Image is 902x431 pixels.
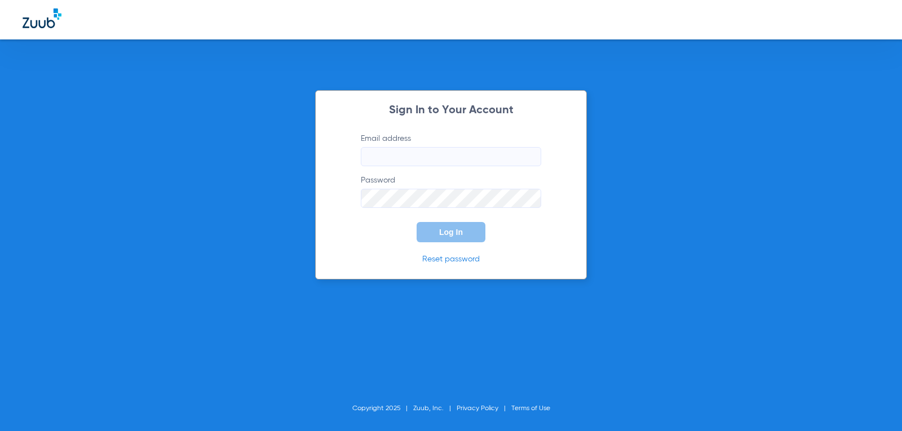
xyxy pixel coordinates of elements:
[23,8,61,28] img: Zuub Logo
[457,405,498,412] a: Privacy Policy
[361,189,541,208] input: Password
[439,228,463,237] span: Log In
[344,105,558,116] h2: Sign In to Your Account
[422,255,480,263] a: Reset password
[413,403,457,414] li: Zuub, Inc.
[417,222,485,242] button: Log In
[361,147,541,166] input: Email address
[361,133,541,166] label: Email address
[511,405,550,412] a: Terms of Use
[352,403,413,414] li: Copyright 2025
[361,175,541,208] label: Password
